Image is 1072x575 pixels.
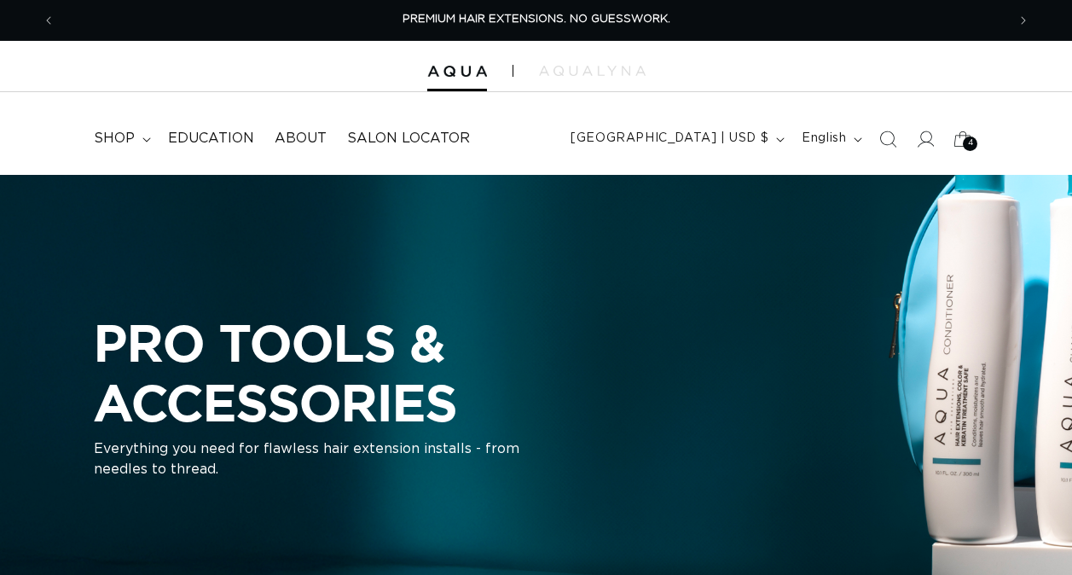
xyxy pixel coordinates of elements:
[427,66,487,78] img: Aqua Hair Extensions
[791,123,869,155] button: English
[158,119,264,158] a: Education
[1005,4,1042,37] button: Next announcement
[403,14,670,25] span: PREMIUM HAIR EXTENSIONS. NO GUESSWORK.
[84,119,158,158] summary: shop
[168,130,254,148] span: Education
[264,119,337,158] a: About
[94,130,135,148] span: shop
[802,130,846,148] span: English
[968,136,974,151] span: 4
[94,313,742,432] h2: PRO TOOLS & ACCESSORIES
[94,439,520,480] p: Everything you need for flawless hair extension installs - from needles to thread.
[869,120,907,158] summary: Search
[560,123,791,155] button: [GEOGRAPHIC_DATA] | USD $
[571,130,768,148] span: [GEOGRAPHIC_DATA] | USD $
[337,119,480,158] a: Salon Locator
[30,4,67,37] button: Previous announcement
[347,130,470,148] span: Salon Locator
[275,130,327,148] span: About
[539,66,646,76] img: aqualyna.com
